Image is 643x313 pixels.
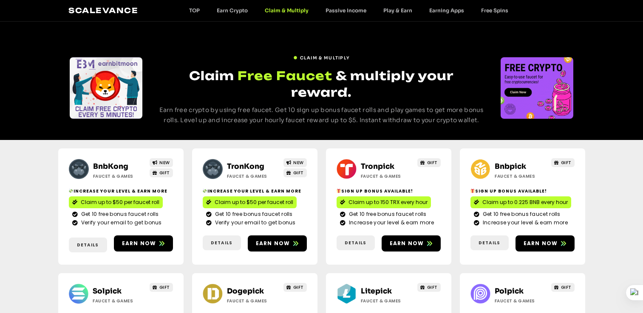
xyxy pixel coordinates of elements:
span: GIFT [427,284,438,291]
span: Get 10 free bonus faucet rolls [347,210,427,218]
h2: Faucet & Games [495,298,548,304]
span: Get 10 free bonus faucet rolls [481,210,561,218]
a: Play & Earn [375,7,421,14]
a: Dogepick [227,287,264,296]
a: Polpick [495,287,524,296]
a: Passive Income [317,7,375,14]
a: Claim & Multiply [293,51,350,61]
span: Details [211,240,232,246]
span: GIFT [561,284,572,291]
span: Claim up to $50 per faucet roll [215,198,293,206]
span: Earn now [256,240,290,247]
h2: Faucet & Games [227,173,280,179]
span: GIFT [561,159,572,166]
span: Earn now [122,240,156,247]
img: 💸 [69,189,73,193]
span: Claim & Multiply [300,55,350,61]
img: 💸 [203,189,207,193]
a: Details [203,235,241,250]
a: Solpick [93,287,122,296]
span: Details [479,240,500,246]
a: GIFT [150,283,173,292]
span: Claim up to 150 TRX every hour [348,198,428,206]
h2: Increase your level & earn more [69,188,173,194]
a: Earn now [248,235,307,252]
span: Claim [189,68,234,83]
div: Slides [70,57,142,119]
a: TOP [181,7,208,14]
span: Details [77,242,99,248]
a: BnbKong [93,162,128,171]
a: Earn now [114,235,173,252]
span: NEW [159,159,170,166]
span: Increase your level & earn more [481,219,568,226]
a: Claim up to $50 per faucet roll [69,196,163,208]
a: Earn now [516,235,575,252]
span: Earn now [524,240,558,247]
div: Slides [501,57,573,119]
h2: Faucet & Games [93,173,146,179]
a: Bnbpick [495,162,526,171]
a: Litepick [361,287,392,296]
nav: Menu [181,7,517,14]
a: GIFT [551,283,575,292]
span: Free Faucet [238,67,332,84]
span: Increase your level & earn more [347,219,434,226]
span: GIFT [293,170,304,176]
span: Earn now [390,240,424,247]
h2: Sign Up Bonus Available! [470,188,575,194]
a: NEW [283,158,307,167]
p: Earn free crypto by using free faucet. Get 10 sign up bonus faucet rolls and play games to get mo... [158,105,485,126]
h2: Faucet & Games [93,298,146,304]
h2: Faucet & Games [227,298,280,304]
span: GIFT [427,159,438,166]
a: GIFT [417,158,441,167]
span: Details [345,240,366,246]
a: Free Spins [473,7,517,14]
h2: Faucet & Games [495,173,548,179]
a: Tronpick [361,162,394,171]
span: Claim up to 0.225 BNB every hour [482,198,568,206]
img: 🎁 [470,189,475,193]
a: GIFT [150,168,173,177]
span: Verify your email to get bonus [213,219,296,226]
a: TronKong [227,162,264,171]
a: GIFT [283,168,307,177]
span: & multiply your reward. [291,68,453,100]
a: Earn now [382,235,441,252]
a: GIFT [417,283,441,292]
a: Claim & Multiply [256,7,317,14]
span: NEW [293,159,304,166]
span: Get 10 free bonus faucet rolls [213,210,293,218]
a: GIFT [283,283,307,292]
a: Earning Apps [421,7,473,14]
a: Earn Crypto [208,7,256,14]
img: 🎁 [337,189,341,193]
a: Claim up to 0.225 BNB every hour [470,196,571,208]
a: Details [337,235,375,250]
a: Claim up to $50 per faucet roll [203,196,297,208]
a: NEW [150,158,173,167]
span: GIFT [293,284,304,291]
a: Details [470,235,509,250]
h2: Sign Up Bonus Available! [337,188,441,194]
a: GIFT [551,158,575,167]
h2: Faucet & Games [361,298,414,304]
a: Claim up to 150 TRX every hour [337,196,431,208]
h2: Increase your level & earn more [203,188,307,194]
h2: Faucet & Games [361,173,414,179]
span: Claim up to $50 per faucet roll [81,198,159,206]
span: Get 10 free bonus faucet rolls [79,210,159,218]
a: Details [69,238,107,252]
a: Scalevance [68,6,138,15]
span: Verify your email to get bonus [79,219,162,226]
span: GIFT [159,284,170,291]
span: GIFT [159,170,170,176]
